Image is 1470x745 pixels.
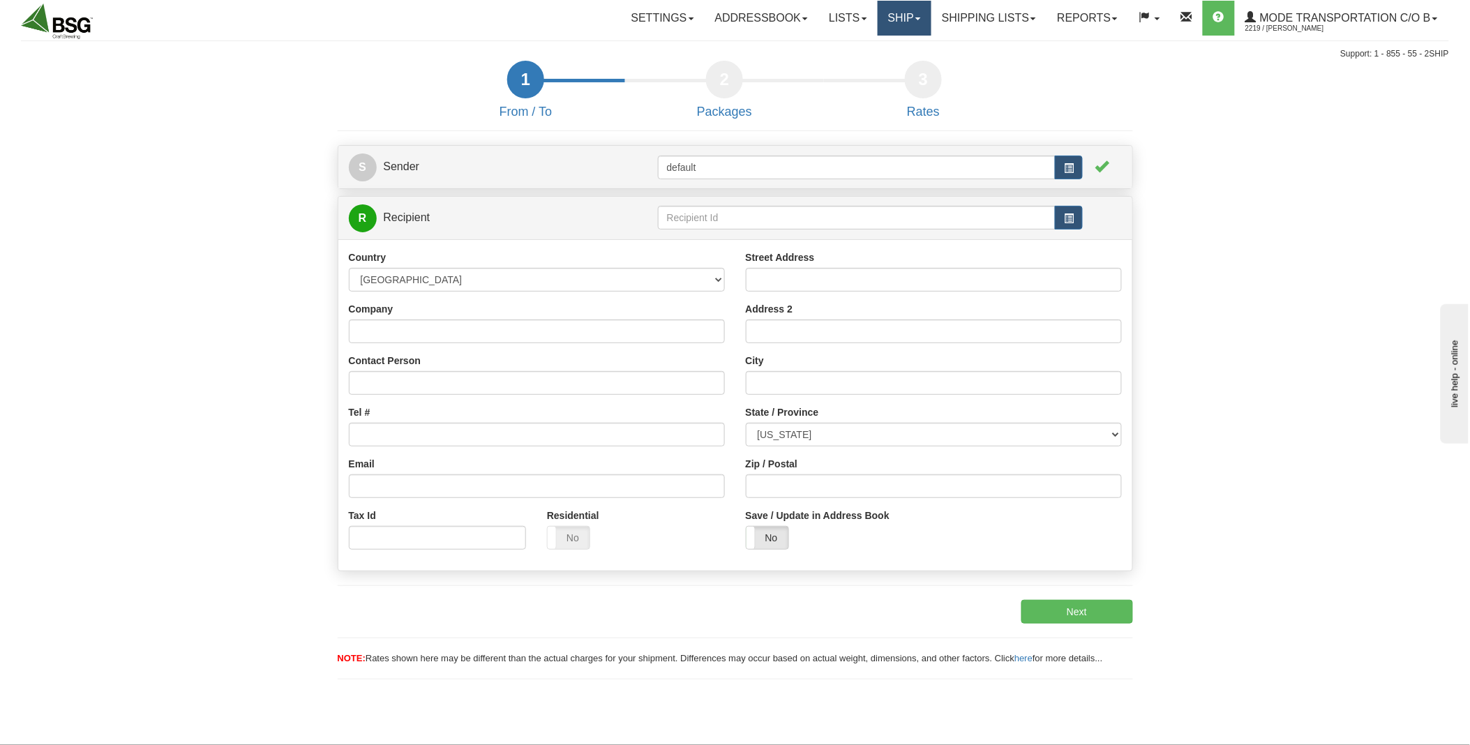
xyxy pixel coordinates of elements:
span: NOTE: [338,653,366,663]
a: Lists [818,1,877,36]
a: here [1014,653,1033,663]
label: Country [349,250,387,264]
a: SSender [349,153,658,181]
div: 1 [507,61,544,98]
label: Contact Person [349,354,421,368]
iframe: chat widget [1438,301,1469,444]
a: Ship [878,1,931,36]
span: S [349,153,377,181]
a: 3 Rates [824,73,1023,119]
img: logo2219.jpg [21,3,93,39]
a: Settings [621,1,705,36]
a: Addressbook [705,1,819,36]
label: Address 2 [746,302,793,316]
span: R [349,204,377,232]
div: Rates shown here may be different than the actual charges for your shipment. Differences may occu... [327,652,1143,665]
label: Zip / Postal [746,457,798,471]
span: 2219 / [PERSON_NAME] [1245,22,1350,36]
div: 3 [905,61,942,98]
input: Recipient Id [658,206,1056,229]
a: Mode Transportation c/o B 2219 / [PERSON_NAME] [1235,1,1448,36]
label: Company [349,302,393,316]
label: Tax Id [349,509,376,522]
div: live help - online [10,12,129,22]
button: Next [1021,600,1133,624]
a: RRecipient [349,204,620,232]
a: 1 From / To [426,73,625,119]
label: No [548,527,590,549]
label: Residential [547,509,599,522]
a: 2 Packages [625,73,824,119]
label: Tel # [349,405,370,419]
label: No [747,527,788,549]
a: Reports [1047,1,1128,36]
div: Support: 1 - 855 - 55 - 2SHIP [21,48,1449,60]
a: Shipping lists [931,1,1047,36]
span: Mode Transportation c/o B [1257,12,1431,24]
label: City [746,354,764,368]
h4: Rates [824,105,1023,119]
label: Street Address [746,250,815,264]
label: State / Province [746,405,819,419]
label: Email [349,457,375,471]
div: 2 [706,61,743,98]
label: Save / Update in Address Book [746,509,890,522]
input: Sender Id [658,156,1056,179]
h4: Packages [625,105,824,119]
h4: From / To [426,105,625,119]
